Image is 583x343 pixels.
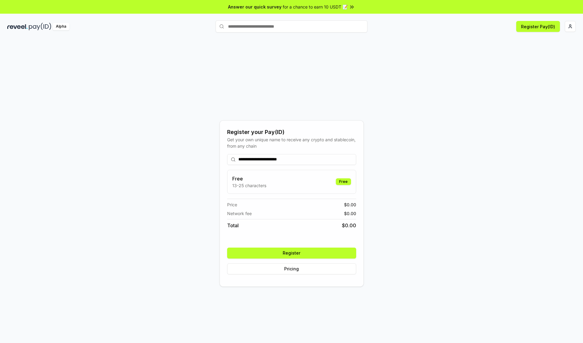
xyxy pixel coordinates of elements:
[344,201,356,208] span: $ 0.00
[336,178,351,185] div: Free
[344,210,356,217] span: $ 0.00
[227,201,237,208] span: Price
[232,182,266,189] p: 13-25 characters
[227,136,356,149] div: Get your own unique name to receive any crypto and stablecoin, from any chain
[227,263,356,274] button: Pricing
[516,21,560,32] button: Register Pay(ID)
[342,222,356,229] span: $ 0.00
[227,222,239,229] span: Total
[228,4,281,10] span: Answer our quick survey
[232,175,266,182] h3: Free
[7,23,28,30] img: reveel_dark
[227,248,356,259] button: Register
[227,210,252,217] span: Network fee
[53,23,70,30] div: Alpha
[227,128,356,136] div: Register your Pay(ID)
[283,4,348,10] span: for a chance to earn 10 USDT 📝
[29,23,51,30] img: pay_id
